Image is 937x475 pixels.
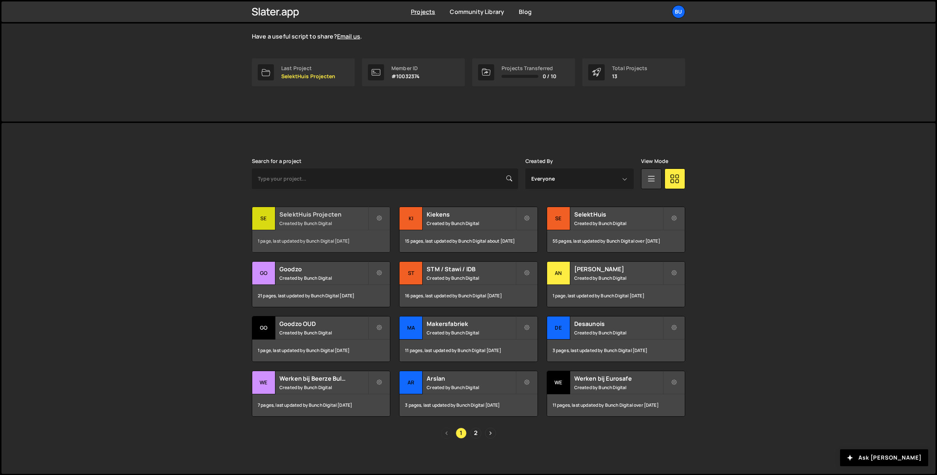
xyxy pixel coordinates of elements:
a: Last Project SelektHuis Projecten [252,58,355,86]
div: 15 pages, last updated by Bunch Digital about [DATE] [399,230,537,252]
div: 16 pages, last updated by Bunch Digital [DATE] [399,285,537,307]
div: Ar [399,371,423,394]
p: SelektHuis Projecten [281,73,335,79]
label: Search for a project [252,158,301,164]
div: 1 page, last updated by Bunch Digital [DATE] [252,340,390,362]
a: De Desaunois Created by Bunch Digital 3 pages, last updated by Bunch Digital [DATE] [547,316,685,362]
h2: [PERSON_NAME] [574,265,663,273]
small: Created by Bunch Digital [279,384,368,391]
a: Community Library [450,8,504,16]
a: Ar Arslan Created by Bunch Digital 3 pages, last updated by Bunch Digital [DATE] [399,371,538,417]
small: Created by Bunch Digital [427,275,515,281]
div: 1 page, last updated by Bunch Digital [DATE] [252,230,390,252]
div: 21 pages, last updated by Bunch Digital [DATE] [252,285,390,307]
h2: Werken bij Beerze Bulten [279,374,368,382]
div: Last Project [281,65,335,71]
a: Next page [485,428,496,439]
button: Ask [PERSON_NAME] [840,449,928,466]
div: 11 pages, last updated by Bunch Digital over [DATE] [547,394,685,416]
p: #10032374 [391,73,420,79]
h2: Goodzo [279,265,368,273]
div: Member ID [391,65,420,71]
div: De [547,316,570,340]
h2: SelektHuis Projecten [279,210,368,218]
a: We Werken bij Eurosafe Created by Bunch Digital 11 pages, last updated by Bunch Digital over [DATE] [547,371,685,417]
a: Se SelektHuis Projecten Created by Bunch Digital 1 page, last updated by Bunch Digital [DATE] [252,207,390,253]
div: We [252,371,275,394]
small: Created by Bunch Digital [279,220,368,226]
div: We [547,371,570,394]
label: Created By [525,158,553,164]
small: Created by Bunch Digital [279,330,368,336]
h2: Werken bij Eurosafe [574,374,663,382]
h2: SelektHuis [574,210,663,218]
small: Created by Bunch Digital [574,275,663,281]
div: Ki [399,207,423,230]
div: 11 pages, last updated by Bunch Digital [DATE] [399,340,537,362]
a: Page 2 [470,428,481,439]
a: ST STM / Stawi / IDB Created by Bunch Digital 16 pages, last updated by Bunch Digital [DATE] [399,261,538,307]
div: 3 pages, last updated by Bunch Digital [DATE] [547,340,685,362]
a: Projects [411,8,435,16]
div: 7 pages, last updated by Bunch Digital [DATE] [252,394,390,416]
div: Se [252,207,275,230]
h2: Kiekens [427,210,515,218]
small: Created by Bunch Digital [279,275,368,281]
h2: STM / Stawi / IDB [427,265,515,273]
a: We Werken bij Beerze Bulten Created by Bunch Digital 7 pages, last updated by Bunch Digital [DATE] [252,371,390,417]
div: 1 page, last updated by Bunch Digital [DATE] [547,285,685,307]
div: Go [252,262,275,285]
small: Created by Bunch Digital [427,330,515,336]
small: Created by Bunch Digital [574,384,663,391]
div: Projects Transferred [502,65,556,71]
span: 0 / 10 [543,73,556,79]
p: The is live and growing. Explore the curated scripts to solve common Webflow issues with JavaScri... [252,8,516,41]
a: Blog [519,8,532,16]
a: Se SelektHuis Created by Bunch Digital 55 pages, last updated by Bunch Digital over [DATE] [547,207,685,253]
div: Total Projects [612,65,647,71]
div: 3 pages, last updated by Bunch Digital [DATE] [399,394,537,416]
div: Ma [399,316,423,340]
div: An [547,262,570,285]
div: Se [547,207,570,230]
a: Go Goodzo OUD Created by Bunch Digital 1 page, last updated by Bunch Digital [DATE] [252,316,390,362]
div: ST [399,262,423,285]
a: Bu [672,5,685,18]
div: Pagination [252,428,685,439]
h2: Goodzo OUD [279,320,368,328]
h2: Desaunois [574,320,663,328]
input: Type your project... [252,168,518,189]
small: Created by Bunch Digital [574,220,663,226]
h2: Arslan [427,374,515,382]
a: Email us [337,32,360,40]
h2: Makersfabriek [427,320,515,328]
div: Go [252,316,275,340]
small: Created by Bunch Digital [427,220,515,226]
small: Created by Bunch Digital [427,384,515,391]
label: View Mode [641,158,668,164]
a: Ma Makersfabriek Created by Bunch Digital 11 pages, last updated by Bunch Digital [DATE] [399,316,538,362]
a: Go Goodzo Created by Bunch Digital 21 pages, last updated by Bunch Digital [DATE] [252,261,390,307]
div: 55 pages, last updated by Bunch Digital over [DATE] [547,230,685,252]
small: Created by Bunch Digital [574,330,663,336]
p: 13 [612,73,647,79]
a: An [PERSON_NAME] Created by Bunch Digital 1 page, last updated by Bunch Digital [DATE] [547,261,685,307]
a: Ki Kiekens Created by Bunch Digital 15 pages, last updated by Bunch Digital about [DATE] [399,207,538,253]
